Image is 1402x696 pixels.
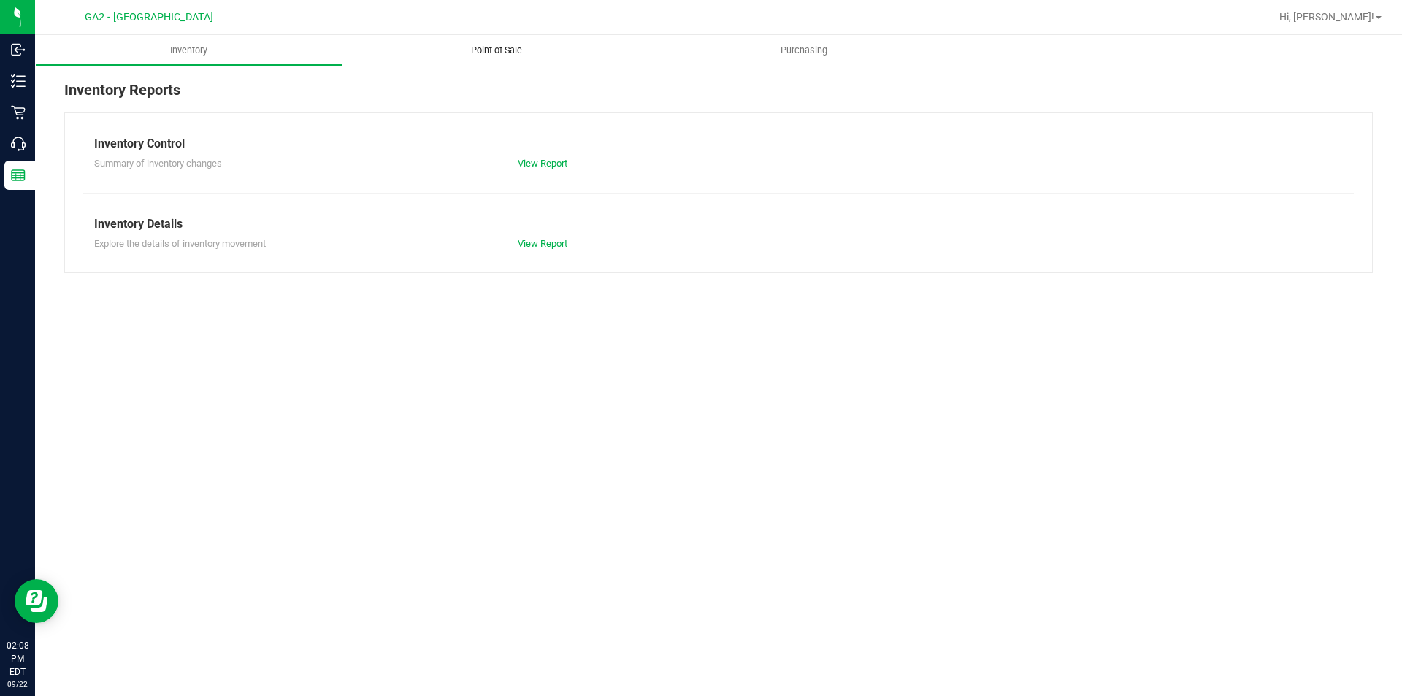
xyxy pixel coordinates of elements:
div: Inventory Control [94,135,1343,153]
a: Point of Sale [342,35,650,66]
a: Purchasing [650,35,957,66]
inline-svg: Retail [11,105,26,120]
span: Inventory [150,44,227,57]
a: View Report [518,158,567,169]
iframe: Resource center [15,579,58,623]
span: Hi, [PERSON_NAME]! [1279,11,1374,23]
a: View Report [518,238,567,249]
span: Summary of inventory changes [94,158,222,169]
span: Point of Sale [451,44,542,57]
span: Purchasing [761,44,847,57]
span: Explore the details of inventory movement [94,238,266,249]
div: Inventory Reports [64,79,1373,112]
span: GA2 - [GEOGRAPHIC_DATA] [85,11,213,23]
p: 02:08 PM EDT [7,639,28,678]
a: Inventory [35,35,342,66]
inline-svg: Reports [11,168,26,183]
inline-svg: Call Center [11,137,26,151]
inline-svg: Inventory [11,74,26,88]
p: 09/22 [7,678,28,689]
inline-svg: Inbound [11,42,26,57]
div: Inventory Details [94,215,1343,233]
